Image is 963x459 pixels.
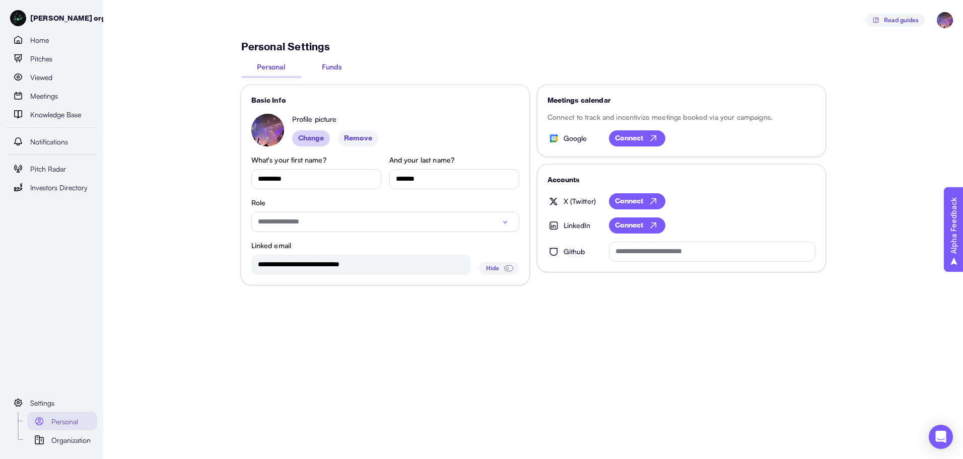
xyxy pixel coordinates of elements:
button: Connect [609,217,665,234]
img: AVATAR-1757458642818.jpg [251,114,284,146]
p: X (Twitter) [564,196,596,206]
p: Google [564,133,587,143]
p: Connect to track and incentivize meetings booked via your campaigns. [547,112,815,122]
span: Connect [615,193,643,209]
img: AVATAR-1757458634746.jpg [10,10,26,26]
span: Investors Directory [30,182,88,193]
span: Meetings [30,91,58,102]
label: Linked email [251,240,292,251]
span: Pitch Radar [30,164,66,175]
span: Connect [615,217,643,234]
span: Settings [30,398,54,409]
div: Open Intercom Messenger [929,425,953,449]
button: Read guides [866,14,925,27]
p: Accounts [547,175,815,185]
div: Hide [485,264,500,273]
p: Meetings calendar [547,95,815,106]
span: Funds [322,61,341,72]
label: And your last name? [389,155,455,165]
p: Basic Info [251,95,519,106]
button: Change [292,130,330,146]
p: [PERSON_NAME] org 2 [30,13,112,24]
p: Personal Settings [241,40,330,53]
span: Pitches [30,53,52,64]
span: Change [298,130,324,146]
span: Remove [344,130,372,146]
button: Connect [609,130,665,146]
label: What's your first name? [251,155,326,165]
span: Organization [51,435,91,446]
span: Home [30,35,49,46]
span: Notifications [30,136,68,147]
p: LinkedIn [564,220,591,231]
img: AVATAR-1757458642818.jpg [937,12,953,28]
img: svg%3e [872,16,880,24]
p: Github [564,246,585,257]
button: Remove [338,130,378,146]
span: Personal [257,61,286,72]
button: Hide [479,262,519,275]
button: Connect [609,193,665,209]
span: Knowledge Base [30,109,81,120]
p: Profile picture [292,114,378,124]
div: Role [251,197,266,208]
span: Viewed [30,72,52,83]
span: Read guides [884,14,919,27]
span: Connect [615,130,643,146]
span: Personal [51,416,78,427]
